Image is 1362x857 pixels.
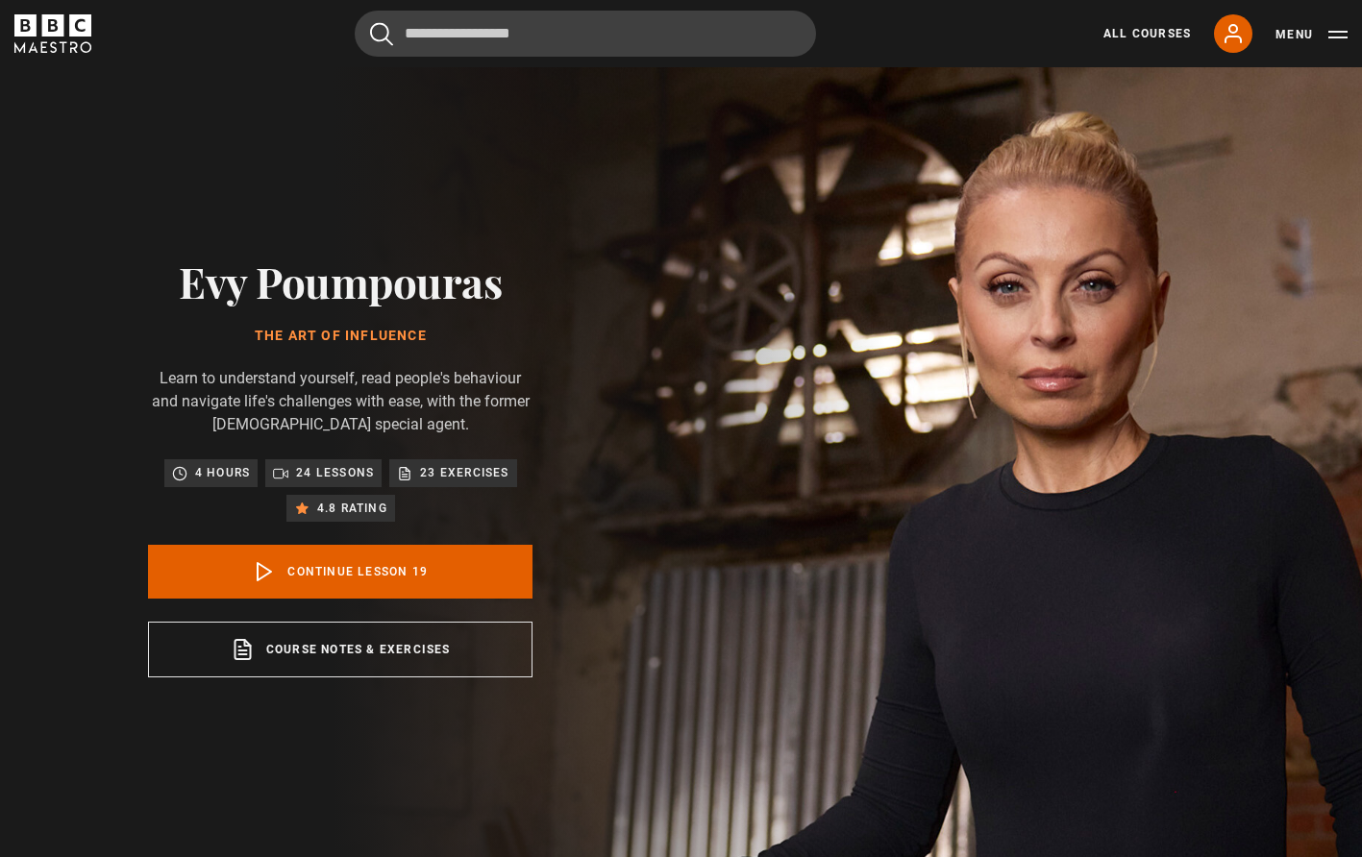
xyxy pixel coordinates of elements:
a: All Courses [1103,25,1191,42]
h1: The Art of Influence [148,329,532,344]
input: Search [355,11,816,57]
p: 24 lessons [296,463,374,482]
h2: Evy Poumpouras [148,257,532,306]
svg: BBC Maestro [14,14,91,53]
button: Submit the search query [370,22,393,46]
a: Continue lesson 19 [148,545,532,599]
p: 4 hours [195,463,250,482]
p: Learn to understand yourself, read people's behaviour and navigate life's challenges with ease, w... [148,367,532,436]
p: 4.8 rating [317,499,387,518]
a: Course notes & exercises [148,622,532,677]
button: Toggle navigation [1275,25,1348,44]
p: 23 exercises [420,463,508,482]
